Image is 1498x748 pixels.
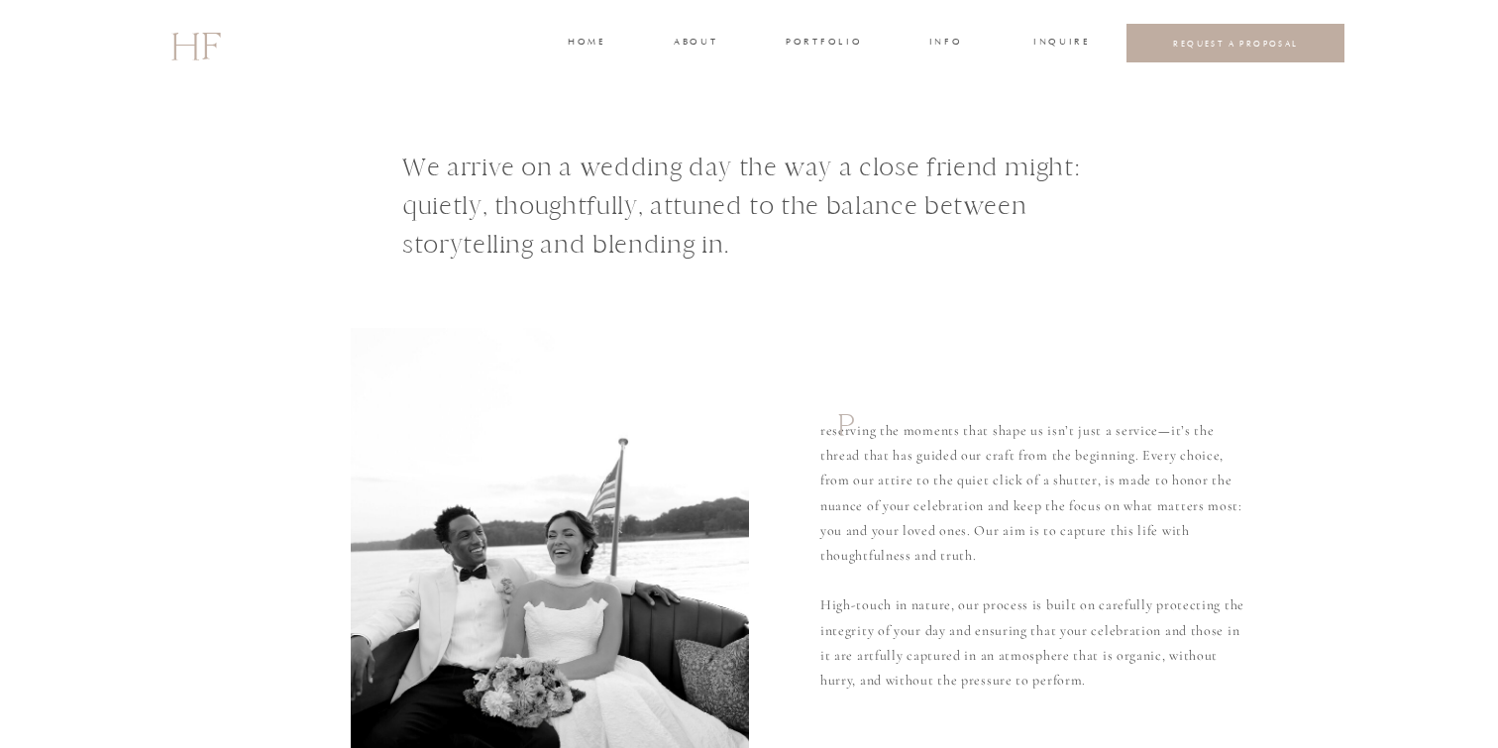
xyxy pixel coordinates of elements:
a: INFO [927,35,964,53]
a: INQUIRE [1033,35,1087,53]
a: HF [170,15,220,72]
p: reserving the moments that shape us isn’t just a service—it’s the thread that has guided our craf... [820,418,1251,692]
a: home [568,35,604,53]
h1: We arrive on a wedding day the way a close friend might: quietly, thoughtfully, attuned to the ba... [402,148,1140,271]
a: REQUEST A PROPOSAL [1142,38,1330,49]
a: about [674,35,715,53]
h1: P [837,405,866,459]
a: portfolio [786,35,860,53]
